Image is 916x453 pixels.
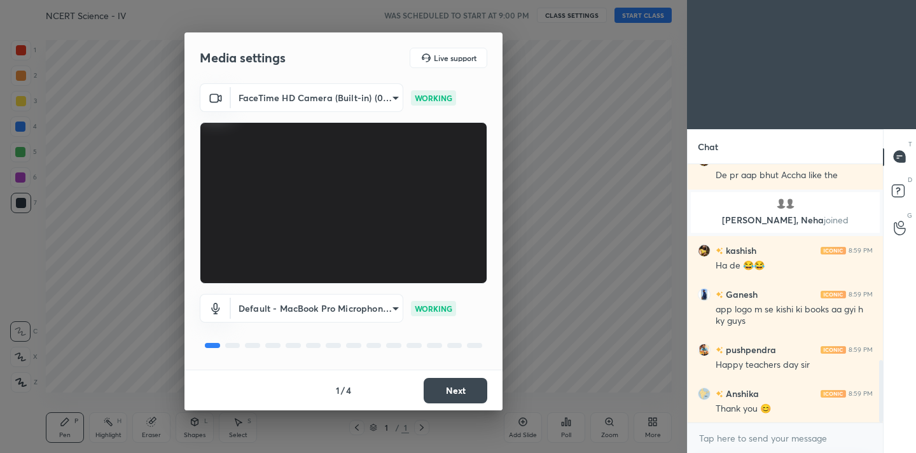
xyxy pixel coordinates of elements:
div: De pr aap bhut Accha like the [716,169,873,182]
img: iconic-light.a09c19a4.png [821,246,846,254]
div: Ha de 😂😂 [716,260,873,272]
img: no-rating-badge.077c3623.svg [716,347,723,354]
h6: kashish [723,244,756,257]
h6: Anshika [723,387,759,400]
img: no-rating-badge.077c3623.svg [716,291,723,298]
p: T [908,139,912,149]
h4: 1 [336,384,340,397]
div: 8:59 PM [849,389,873,397]
img: 1e732f47af414a769359529a644e0368.jpg [698,244,711,256]
img: default.png [775,197,788,210]
p: WORKING [415,92,452,104]
span: joined [824,214,849,226]
div: 8:59 PM [849,290,873,298]
img: d22cec85c7954cdfacd111c76a6419ef.jpg [698,387,711,400]
div: app logo m se kishi ki books aa gyi h ky guys [716,303,873,328]
div: Thank you 😊 [716,403,873,415]
img: iconic-light.a09c19a4.png [821,389,846,397]
img: 3 [698,288,711,300]
h6: pushpendra [723,343,776,356]
h6: Ganesh [723,288,758,301]
img: no-rating-badge.077c3623.svg [716,391,723,398]
p: WORKING [415,303,452,314]
div: 8:59 PM [849,345,873,353]
div: FaceTime HD Camera (Built-in) (05ac:8514) [231,83,403,112]
div: grid [688,164,883,423]
p: [PERSON_NAME], Neha [698,215,872,225]
p: D [908,175,912,185]
button: Next [424,378,487,403]
h5: Live support [434,54,476,62]
p: G [907,211,912,220]
img: no-rating-badge.077c3623.svg [716,247,723,254]
img: iconic-light.a09c19a4.png [821,290,846,298]
div: FaceTime HD Camera (Built-in) (05ac:8514) [231,294,403,323]
h4: 4 [346,384,351,397]
p: Chat [688,130,728,164]
img: 1ee4674f94544cb0a9c738199affcf80.jpg [698,343,711,356]
h4: / [341,384,345,397]
img: iconic-light.a09c19a4.png [821,345,846,353]
img: default.png [784,197,796,210]
div: 8:59 PM [849,246,873,254]
h2: Media settings [200,50,286,66]
div: Happy teachers day sir [716,359,873,372]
